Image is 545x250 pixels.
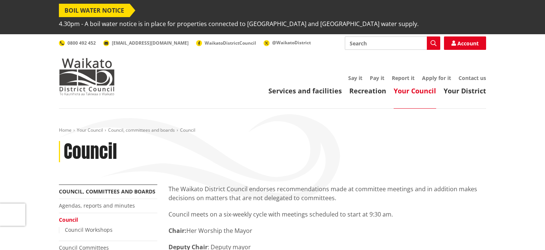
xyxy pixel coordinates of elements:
a: Your Council [77,127,103,133]
span: [EMAIL_ADDRESS][DOMAIN_NAME] [112,40,189,46]
input: Search input [345,36,440,50]
a: Council [59,216,78,223]
a: Account [444,36,486,50]
a: Contact us [459,74,486,81]
a: Council, committees and boards [108,127,175,133]
a: @WaikatoDistrict [264,39,311,46]
a: 0800 492 452 [59,40,96,46]
a: Council Workshops [65,226,113,233]
span: BOIL WATER NOTICE [59,4,130,17]
a: Recreation [349,86,386,95]
p: Her Worship the Mayor [168,226,486,235]
span: Council [180,127,195,133]
a: Say it [348,74,362,81]
span: 0800 492 452 [67,40,96,46]
img: Waikato District Council - Te Kaunihera aa Takiwaa o Waikato [59,58,115,95]
strong: Chair: [168,227,186,235]
a: Council, committees and boards [59,188,155,195]
a: WaikatoDistrictCouncil [196,40,256,46]
a: Home [59,127,72,133]
p: The Waikato District Council endorses recommendations made at committee meetings and in addition ... [168,185,486,202]
a: Pay it [370,74,384,81]
a: Services and facilities [268,86,342,95]
a: Report it [392,74,415,81]
a: Agendas, reports and minutes [59,202,135,209]
span: WaikatoDistrictCouncil [205,40,256,46]
a: [EMAIL_ADDRESS][DOMAIN_NAME] [103,40,189,46]
p: Council meets on a six-weekly cycle with meetings scheduled to start at 9:30 am. [168,210,486,219]
a: Your Council [394,86,436,95]
nav: breadcrumb [59,127,486,134]
h1: Council [64,141,117,163]
span: 4.30pm - A boil water notice is in place for properties connected to [GEOGRAPHIC_DATA] and [GEOGR... [59,17,419,31]
a: Apply for it [422,74,451,81]
span: @WaikatoDistrict [272,39,311,46]
a: Your District [444,86,486,95]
